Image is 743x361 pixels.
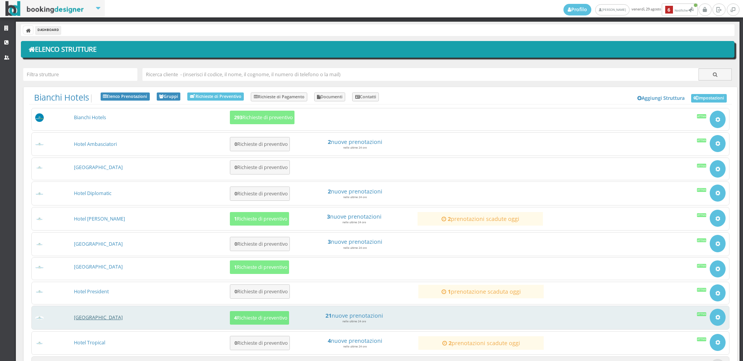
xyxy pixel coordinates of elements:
[295,312,413,319] a: 21nuove prenotazioni
[328,138,331,145] strong: 2
[449,339,452,347] strong: 2
[34,92,94,103] span: |
[697,139,707,142] div: Attiva
[691,94,727,103] a: Impostazioni
[74,216,125,222] a: Hotel [PERSON_NAME]
[697,238,707,242] div: Attiva
[232,216,288,222] h5: Richieste di preventivo
[296,238,414,245] h4: nuove prenotazioni
[234,216,237,222] b: 1
[230,160,290,175] button: 0Richieste di preventivo
[697,288,707,292] div: Attiva
[296,238,414,245] a: 3nuove prenotazioni
[325,312,332,319] strong: 21
[296,337,414,344] a: 4nuove prenotazioni
[342,221,366,224] small: nelle ultime 24 ore
[697,114,707,118] div: Attiva
[327,213,330,220] strong: 3
[234,315,237,321] b: 4
[74,114,106,121] a: Bianchi Hotels
[296,188,414,195] a: 2nuove prenotazioni
[101,92,150,101] a: Elenco Prenotazioni
[74,263,123,270] a: [GEOGRAPHIC_DATA]
[697,264,707,268] div: Attiva
[35,217,44,221] img: c3084f9b7d3611ed9c9d0608f5526cb6_max100.png
[697,337,707,341] div: Attiva
[230,336,290,350] button: 0Richieste di preventivo
[35,316,44,320] img: ea773b7e7d3611ed9c9d0608f5526cb6_max100.png
[314,92,346,102] a: Documenti
[74,141,117,147] a: Hotel Ambasciatori
[35,290,44,293] img: da2a24d07d3611ed9c9d0608f5526cb6_max100.png
[36,26,61,34] li: Dashboard
[343,345,367,348] small: nelle ultime 24 ore
[235,340,237,346] b: 0
[235,164,237,171] b: 0
[295,213,413,220] a: 3nuove prenotazioni
[343,246,367,250] small: nelle ultime 24 ore
[35,192,44,195] img: baa77dbb7d3611ed9c9d0608f5526cb6_max100.png
[230,186,290,201] button: 0Richieste di preventivo
[295,213,413,220] h4: nuove prenotazioni
[35,142,44,146] img: a22403af7d3611ed9c9d0608f5526cb6_max100.png
[232,264,288,270] h5: Richieste di preventivo
[662,3,698,16] button: 6Notifiche
[74,241,123,247] a: [GEOGRAPHIC_DATA]
[74,314,123,321] a: [GEOGRAPHIC_DATA]
[232,340,288,346] h5: Richieste di preventivo
[232,241,288,247] h5: Richieste di preventivo
[235,241,237,247] b: 0
[74,164,123,171] a: [GEOGRAPHIC_DATA]
[697,213,707,217] div: Attiva
[343,146,367,149] small: nelle ultime 24 ore
[230,260,289,274] button: 1Richieste di preventivo
[697,312,707,316] div: Attiva
[448,288,451,295] strong: 1
[74,288,109,295] a: Hotel President
[230,284,290,299] button: 0Richieste di preventivo
[421,216,539,222] h4: prenotazioni scadute oggi
[328,238,331,245] strong: 3
[235,190,237,197] b: 0
[296,139,414,145] a: 2nuove prenotazioni
[448,215,451,222] strong: 2
[35,243,44,246] img: c99f326e7d3611ed9c9d0608f5526cb6_max100.png
[5,1,84,16] img: BookingDesigner.com
[34,92,89,103] a: Bianchi Hotels
[595,4,630,15] a: [PERSON_NAME]
[563,4,591,15] a: Profilo
[422,288,540,295] a: 1prenotazione scaduta oggi
[328,188,331,195] strong: 2
[296,188,414,195] h4: nuove prenotazioni
[232,315,288,321] h5: Richieste di preventivo
[232,164,288,170] h5: Richieste di preventivo
[232,289,288,294] h5: Richieste di preventivo
[230,212,289,226] button: 1Richieste di preventivo
[251,92,307,102] a: Richieste di Pagamento
[35,166,44,169] img: b34dc2487d3611ed9c9d0608f5526cb6_max100.png
[563,3,698,16] span: venerdì, 29 agosto
[234,264,237,270] b: 1
[157,92,181,101] a: Gruppi
[235,288,237,295] b: 0
[633,92,689,104] a: Aggiungi Struttura
[142,68,699,81] input: Ricerca cliente - (inserisci il codice, il nome, il cognome, il numero di telefono o la mail)
[26,43,729,56] h1: Elenco Strutture
[342,320,366,323] small: nelle ultime 24 ore
[230,137,290,151] button: 0Richieste di preventivo
[234,114,242,121] b: 293
[74,339,105,346] a: Hotel Tropical
[232,191,288,197] h5: Richieste di preventivo
[295,312,413,319] h4: nuove prenotazioni
[230,311,289,325] button: 4Richieste di preventivo
[421,216,539,222] a: 2prenotazioni scadute oggi
[74,190,111,197] a: Hotel Diplomatic
[230,237,290,251] button: 0Richieste di preventivo
[422,340,540,346] h4: prenotazioni scadute oggi
[187,92,244,101] a: Richieste di Preventivo
[296,139,414,145] h4: nuove prenotazioni
[235,141,237,147] b: 0
[697,188,707,192] div: Attiva
[422,340,540,346] a: 2prenotazioni scadute oggi
[296,337,414,344] h4: nuove prenotazioni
